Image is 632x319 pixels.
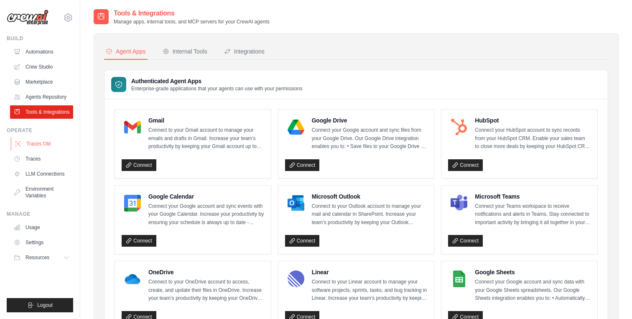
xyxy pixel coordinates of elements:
div: Build [7,35,73,42]
a: Traces [10,152,73,166]
img: Google Drive Logo [288,119,304,135]
img: OneDrive Logo [124,271,141,287]
div: Manage [7,211,73,217]
a: Agents Repository [10,90,73,104]
img: Microsoft Outlook Logo [288,195,304,212]
h4: Google Drive [312,116,428,125]
button: Logout [7,298,73,312]
img: Google Calendar Logo [124,195,141,212]
button: Resources [10,251,73,264]
h4: Microsoft Teams [475,192,591,201]
a: Marketplace [10,75,73,89]
p: Enterprise-grade applications that your agents can use with your permissions [131,85,303,92]
a: Traces Old [11,137,74,151]
h4: Google Sheets [475,268,591,276]
p: Connect to your Outlook account to manage your mail and calendar in SharePoint. Increase your tea... [312,202,428,227]
p: Connect your HubSpot account to sync records from your HubSpot CRM. Enable your sales team to clo... [475,126,591,151]
a: Crew Studio [10,60,73,74]
p: Connect your Google account and sync events with your Google Calendar. Increase your productivity... [148,202,264,227]
h4: Google Calendar [148,192,264,201]
img: Microsoft Teams Logo [451,195,467,212]
h4: Microsoft Outlook [312,192,428,201]
p: Connect to your Gmail account to manage your emails and drafts in Gmail. Increase your team’s pro... [148,126,264,151]
img: Linear Logo [288,271,304,287]
img: Logo [7,10,48,26]
a: Connect [448,235,483,247]
a: Connect [122,235,156,247]
a: Connect [285,159,320,171]
p: Connect to your OneDrive account to access, create, and update their files in OneDrive. Increase ... [148,278,264,303]
p: Connect your Teams workspace to receive notifications and alerts in Teams. Stay connected to impo... [475,202,591,227]
button: Integrations [222,44,266,60]
p: Connect your Google account and sync files from your Google Drive. Our Google Drive integration e... [312,126,428,151]
button: Internal Tools [161,44,209,60]
img: HubSpot Logo [451,119,467,135]
p: Manage apps, internal tools, and MCP servers for your CrewAI agents [114,18,270,25]
div: Agent Apps [106,47,146,56]
a: Settings [10,236,73,249]
p: Connect your Google account and sync data with your Google Sheets spreadsheets. Our Google Sheets... [475,278,591,303]
span: Resources [25,254,49,261]
h3: Authenticated Agent Apps [131,77,303,85]
span: Logout [37,302,53,309]
a: Tools & Integrations [10,105,73,119]
div: Internal Tools [163,47,207,56]
p: Connect to your Linear account to manage your software projects, sprints, tasks, and bug tracking... [312,278,428,303]
a: Connect [285,235,320,247]
a: LLM Connections [10,167,73,181]
img: Google Sheets Logo [451,271,467,287]
a: Usage [10,221,73,234]
img: Gmail Logo [124,119,141,135]
a: Automations [10,45,73,59]
div: Operate [7,127,73,134]
h4: Linear [312,268,428,276]
a: Connect [122,159,156,171]
a: Environment Variables [10,182,73,202]
h4: HubSpot [475,116,591,125]
a: Connect [448,159,483,171]
h4: Gmail [148,116,264,125]
div: Integrations [224,47,265,56]
button: Agent Apps [104,44,148,60]
h2: Tools & Integrations [114,8,270,18]
h4: OneDrive [148,268,264,276]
